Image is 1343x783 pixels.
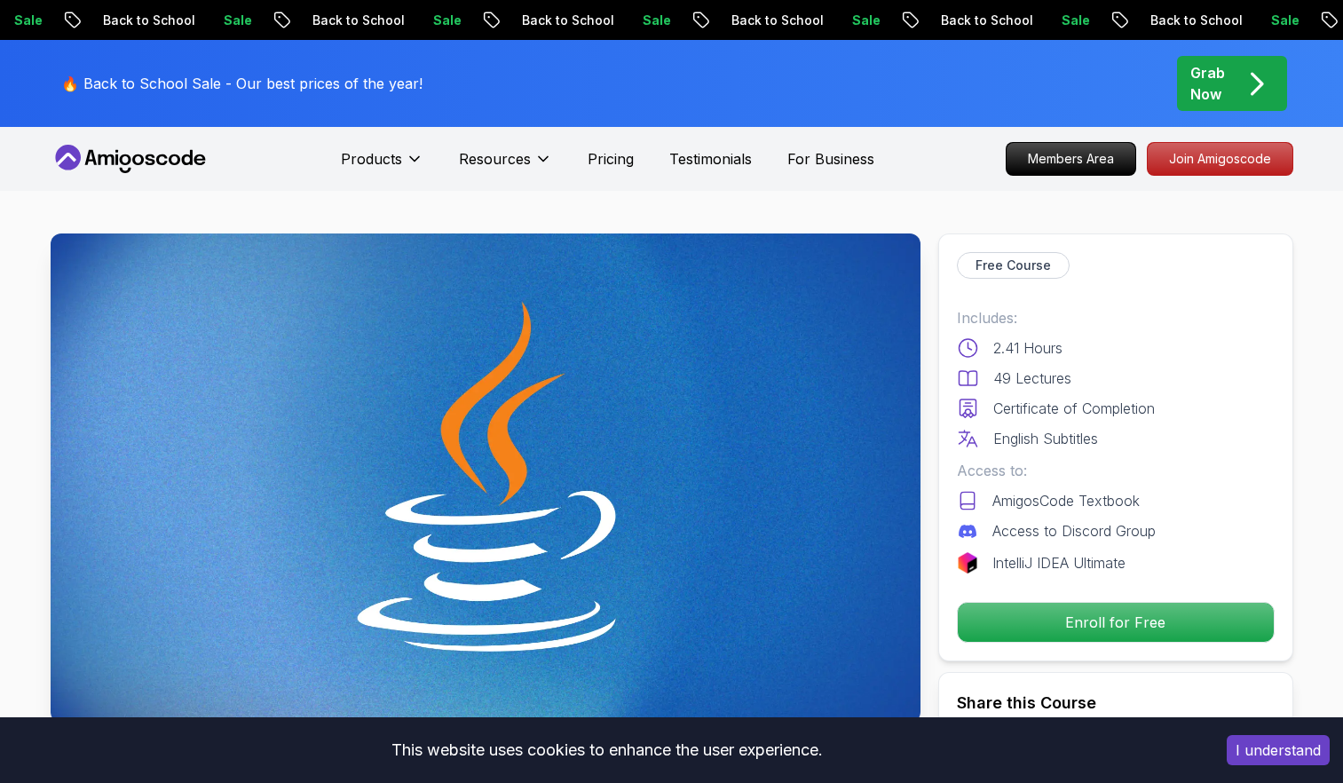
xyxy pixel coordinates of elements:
[588,148,634,170] a: Pricing
[1190,62,1225,105] p: Grab Now
[1134,12,1254,29] p: Back to School
[341,148,402,170] p: Products
[835,12,892,29] p: Sale
[626,12,683,29] p: Sale
[957,602,1275,643] button: Enroll for Free
[459,148,552,184] button: Resources
[992,490,1140,511] p: AmigosCode Textbook
[715,12,835,29] p: Back to School
[1045,12,1102,29] p: Sale
[13,731,1200,770] div: This website uses cookies to enhance the user experience.
[957,307,1275,328] p: Includes:
[416,12,473,29] p: Sale
[993,398,1155,419] p: Certificate of Completion
[296,12,416,29] p: Back to School
[1148,143,1292,175] p: Join Amigoscode
[957,460,1275,481] p: Access to:
[958,603,1274,642] p: Enroll for Free
[207,12,264,29] p: Sale
[1007,143,1135,175] p: Members Area
[992,552,1126,573] p: IntelliJ IDEA Ultimate
[924,12,1045,29] p: Back to School
[1006,142,1136,176] a: Members Area
[669,148,752,170] a: Testimonials
[1227,735,1330,765] button: Accept cookies
[459,148,531,170] p: Resources
[993,337,1063,359] p: 2.41 Hours
[993,428,1098,449] p: English Subtitles
[51,233,920,723] img: java-for-beginners_thumbnail
[1254,12,1311,29] p: Sale
[505,12,626,29] p: Back to School
[992,520,1156,542] p: Access to Discord Group
[957,691,1275,716] h2: Share this Course
[976,257,1051,274] p: Free Course
[957,552,978,573] img: jetbrains logo
[1147,142,1293,176] a: Join Amigoscode
[787,148,874,170] a: For Business
[61,73,423,94] p: 🔥 Back to School Sale - Our best prices of the year!
[86,12,207,29] p: Back to School
[341,148,423,184] button: Products
[993,368,1071,389] p: 49 Lectures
